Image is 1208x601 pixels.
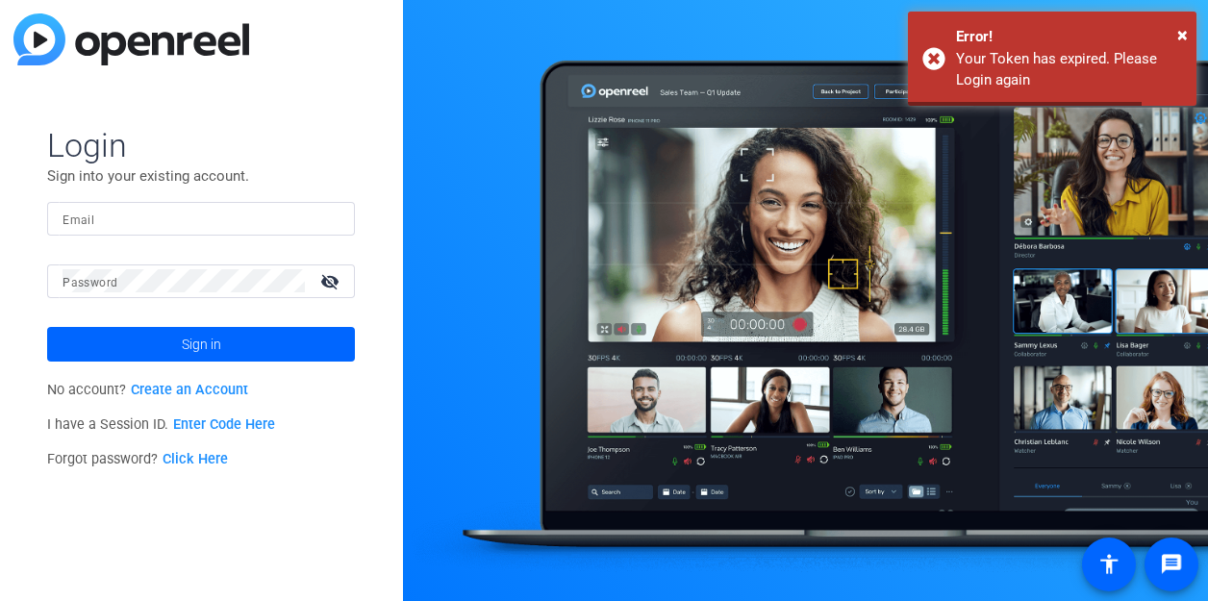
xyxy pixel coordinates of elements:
[173,416,275,433] a: Enter Code Here
[47,165,355,187] p: Sign into your existing account.
[47,416,275,433] span: I have a Session ID.
[1160,553,1183,576] mat-icon: message
[47,451,228,467] span: Forgot password?
[1177,20,1188,49] button: Close
[47,382,248,398] span: No account?
[956,26,1182,48] div: Error!
[956,48,1182,91] div: Your Token has expired. Please Login again
[163,451,228,467] a: Click Here
[63,276,117,289] mat-label: Password
[13,13,249,65] img: blue-gradient.svg
[1177,23,1188,46] span: ×
[63,213,94,227] mat-label: Email
[47,327,355,362] button: Sign in
[182,320,221,368] span: Sign in
[131,382,248,398] a: Create an Account
[309,267,355,295] mat-icon: visibility_off
[63,207,340,230] input: Enter Email Address
[1097,553,1120,576] mat-icon: accessibility
[47,125,355,165] span: Login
